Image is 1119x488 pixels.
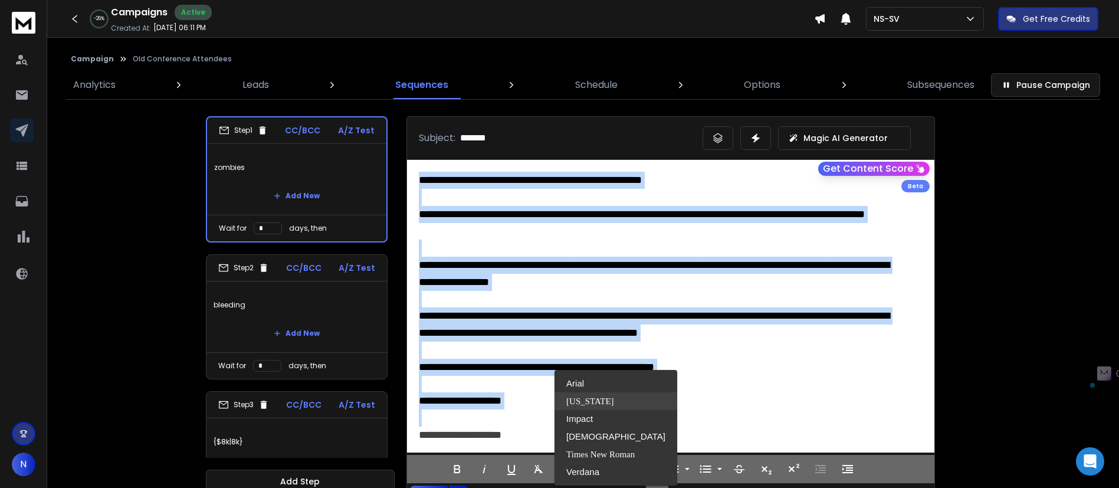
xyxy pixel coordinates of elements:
[286,399,321,411] p: CC/BCC
[71,54,114,64] button: Campaign
[235,71,276,99] a: Leads
[901,180,930,192] div: Beta
[809,457,832,481] button: Decrease Indent (Ctrl+[)
[395,78,448,92] p: Sequences
[175,5,212,20] div: Active
[339,262,375,274] p: A/Z Test
[874,13,904,25] p: NS-SV
[554,375,677,392] a: Arial
[153,23,206,32] p: [DATE] 06:11 PM
[500,457,523,481] button: Underline (Ctrl+U)
[728,457,750,481] button: Strikethrough (Ctrl+S)
[744,78,780,92] p: Options
[214,151,379,184] p: zombies
[111,5,168,19] h1: Campaigns
[818,162,930,176] button: Get Content Score
[473,457,495,481] button: Italic (Ctrl+I)
[836,457,859,481] button: Increase Indent (Ctrl+])
[218,263,269,273] div: Step 2
[218,361,246,371] p: Wait for
[1076,447,1104,476] div: Open Intercom Messenger
[419,131,455,145] p: Subject:
[242,78,269,92] p: Leads
[206,254,388,379] li: Step2CC/BCCA/Z TestbleedingAdd NewWait fordays, then
[264,184,329,208] button: Add New
[218,399,269,410] div: Step 3
[264,322,329,345] button: Add New
[289,224,327,233] p: days, then
[715,457,724,481] button: Unordered List
[755,457,777,481] button: Subscript
[111,24,151,33] p: Created At:
[214,289,380,322] p: bleeding
[803,132,888,144] p: Magic AI Generator
[682,457,692,481] button: Ordered List
[446,457,468,481] button: Bold (Ctrl+B)
[907,78,974,92] p: Subsequences
[1023,13,1090,25] p: Get Free Credits
[737,71,787,99] a: Options
[286,262,321,274] p: CC/BCC
[388,71,455,99] a: Sequences
[206,116,388,243] li: Step1CC/BCCA/Z TestzombiesAdd NewWait fordays, then
[554,463,677,481] a: Verdana
[694,457,717,481] button: Unordered List
[782,457,805,481] button: Superscript
[219,224,247,233] p: Wait for
[998,7,1098,31] button: Get Free Credits
[12,12,35,34] img: logo
[991,73,1100,97] button: Pause Campaign
[214,425,380,458] p: {$8k|8k}
[12,453,35,476] button: N
[568,71,625,99] a: Schedule
[73,78,116,92] p: Analytics
[900,71,982,99] a: Subsequences
[338,125,375,136] p: A/Z Test
[66,71,123,99] a: Analytics
[339,399,375,411] p: A/Z Test
[778,126,911,150] button: Magic AI Generator
[288,361,326,371] p: days, then
[219,125,268,136] div: Step 1
[94,15,104,22] p: -26 %
[554,392,677,410] a: Georgia
[554,446,677,463] a: Times New Roman
[554,410,677,428] a: Impact
[575,78,618,92] p: Schedule
[554,428,677,446] a: Tahoma
[285,125,320,136] p: CC/BCC
[133,54,232,64] p: Old Conference Attendees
